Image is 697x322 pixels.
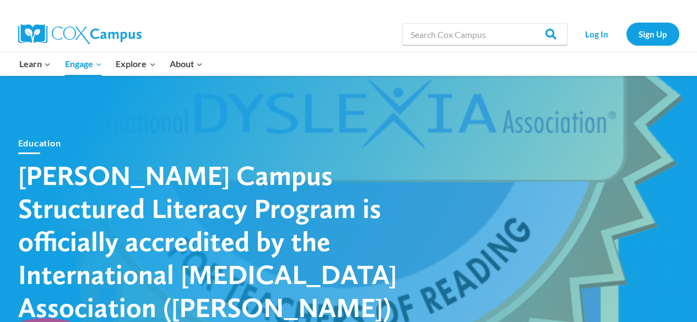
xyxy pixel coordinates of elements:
[13,52,210,75] nav: Primary Navigation
[573,23,621,45] a: Log In
[116,57,155,71] span: Explore
[18,138,61,148] a: Education
[65,57,102,71] span: Engage
[170,57,203,71] span: About
[573,23,679,45] nav: Secondary Navigation
[18,24,142,44] img: Cox Campus
[626,23,679,45] a: Sign Up
[19,57,51,71] span: Learn
[402,23,568,45] input: Search Cox Campus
